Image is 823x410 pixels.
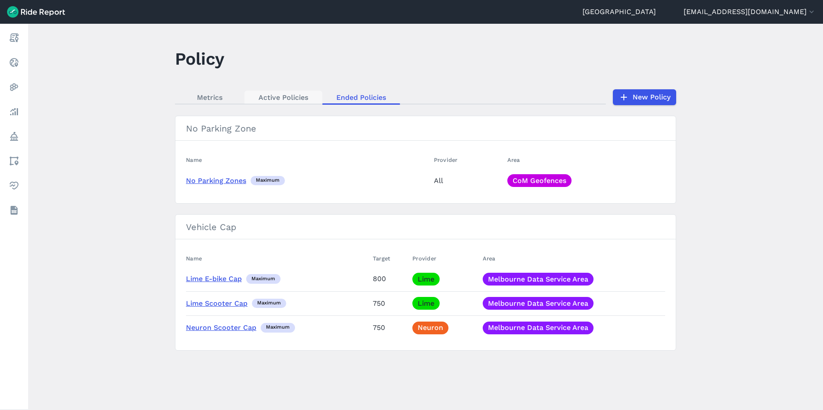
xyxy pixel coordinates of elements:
td: 750 [369,291,409,315]
a: Metrics [175,91,244,104]
a: Datasets [6,202,22,218]
a: Lime [412,273,440,286]
th: Name [186,250,369,267]
div: maximum [252,299,286,308]
a: Health [6,178,22,194]
a: Heatmaps [6,79,22,95]
th: Provider [430,151,504,168]
th: Name [186,151,430,168]
button: [EMAIL_ADDRESS][DOMAIN_NAME] [684,7,816,17]
a: Areas [6,153,22,169]
div: All [434,174,500,187]
h1: Policy [175,47,224,71]
a: CoM Geofences [507,174,572,187]
h3: No Parking Zone [175,116,676,141]
a: Policy [6,128,22,144]
a: Melbourne Data Service Area [483,297,594,310]
a: No Parking Zones [186,176,246,185]
a: Realtime [6,55,22,70]
a: Analyze [6,104,22,120]
a: Lime [412,297,440,310]
div: maximum [246,274,280,284]
a: Active Policies [244,91,322,104]
th: Area [479,250,665,267]
th: Area [504,151,665,168]
a: Neuron [412,322,448,334]
a: Lime Scooter Cap [186,299,248,307]
a: [GEOGRAPHIC_DATA] [583,7,656,17]
img: Ride Report [7,6,65,18]
a: Lime E-bike Cap [186,275,242,283]
a: Melbourne Data Service Area [483,322,594,334]
td: 750 [369,315,409,340]
h3: Vehicle Cap [175,215,676,239]
a: New Policy [613,89,676,105]
td: 800 [369,267,409,291]
th: Target [369,250,409,267]
th: Provider [409,250,479,267]
div: maximum [251,176,285,186]
a: Report [6,30,22,46]
a: Melbourne Data Service Area [483,273,594,286]
a: Neuron Scooter Cap [186,323,256,332]
div: maximum [261,323,295,333]
a: Ended Policies [322,91,400,104]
